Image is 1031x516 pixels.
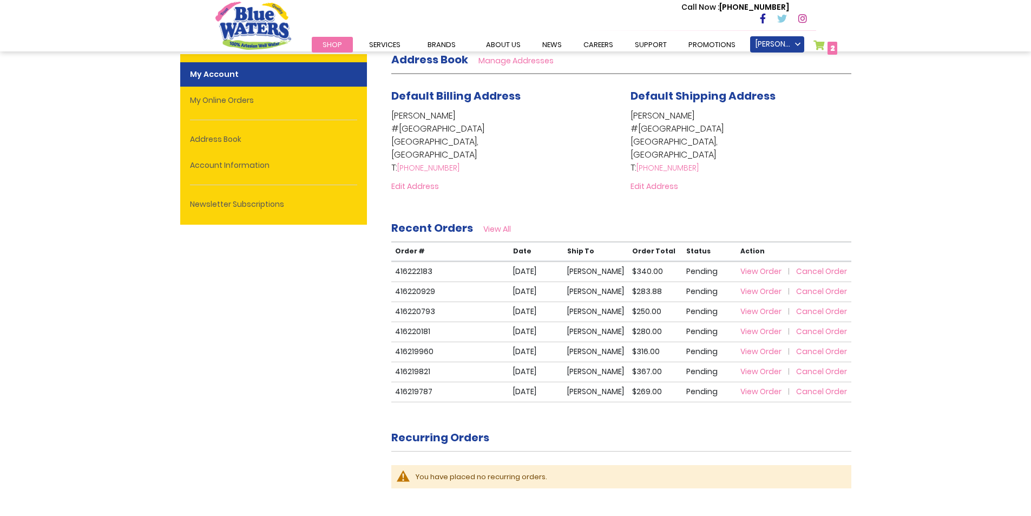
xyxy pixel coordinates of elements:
[830,43,835,54] span: 2
[478,55,554,66] a: Manage Addresses
[563,302,628,322] td: [PERSON_NAME]
[682,262,737,282] td: Pending
[740,326,794,337] a: View Order
[624,37,678,53] a: support
[632,266,663,277] span: $340.00
[740,266,782,277] span: View Order
[740,286,782,297] span: View Order
[632,326,662,337] span: $280.00
[681,2,719,12] span: Call Now :
[740,266,794,277] a: View Order
[563,262,628,282] td: [PERSON_NAME]
[391,302,509,322] td: 416220793
[509,342,563,362] td: [DATE]
[632,286,662,297] span: $283.88
[796,366,847,377] a: Cancel Order
[391,109,612,174] address: [PERSON_NAME] #[GEOGRAPHIC_DATA] [GEOGRAPHIC_DATA], [GEOGRAPHIC_DATA] T:
[416,472,547,482] span: You have placed no recurring orders.
[740,286,794,297] a: View Order
[740,346,782,357] span: View Order
[682,342,737,362] td: Pending
[737,242,851,261] th: Action
[531,37,573,53] a: News
[740,306,794,317] a: View Order
[509,322,563,342] td: [DATE]
[563,342,628,362] td: [PERSON_NAME]
[323,40,342,50] span: Shop
[632,346,660,357] span: $316.00
[796,286,847,297] a: Cancel Order
[632,306,661,317] span: $250.00
[631,88,776,103] span: Default Shipping Address
[632,386,662,397] span: $269.00
[509,282,563,302] td: [DATE]
[391,88,521,103] span: Default Billing Address
[682,282,737,302] td: Pending
[391,430,489,445] strong: Recurring Orders
[682,382,737,402] td: Pending
[682,322,737,342] td: Pending
[509,242,563,261] th: Date
[391,282,509,302] td: 416220929
[391,181,439,192] a: Edit Address
[475,37,531,53] a: about us
[391,342,509,362] td: 416219960
[563,242,628,261] th: Ship To
[563,282,628,302] td: [PERSON_NAME]
[796,306,847,317] a: Cancel Order
[682,242,737,261] th: Status
[509,382,563,402] td: [DATE]
[796,386,847,397] a: Cancel Order
[573,37,624,53] a: careers
[483,224,511,234] a: View All
[563,322,628,342] td: [PERSON_NAME]
[796,266,847,277] a: Cancel Order
[391,242,509,261] th: Order #
[681,2,789,13] p: [PHONE_NUMBER]
[631,181,678,192] a: Edit Address
[796,326,847,337] a: Cancel Order
[796,346,847,357] a: Cancel Order
[628,242,682,261] th: Order Total
[740,386,782,397] span: View Order
[740,366,782,377] span: View Order
[391,52,468,67] strong: Address Book
[740,306,782,317] span: View Order
[509,302,563,322] td: [DATE]
[631,109,851,174] address: [PERSON_NAME] #[GEOGRAPHIC_DATA] [GEOGRAPHIC_DATA], [GEOGRAPHIC_DATA] T:
[391,382,509,402] td: 416219787
[369,40,400,50] span: Services
[682,362,737,382] td: Pending
[563,362,628,382] td: [PERSON_NAME]
[750,36,804,53] a: [PERSON_NAME]
[180,127,367,152] a: Address Book
[509,362,563,382] td: [DATE]
[215,2,291,49] a: store logo
[391,322,509,342] td: 416220181
[632,366,662,377] span: $367.00
[391,362,509,382] td: 416219821
[180,62,367,87] strong: My Account
[391,220,473,236] strong: Recent Orders
[678,37,746,53] a: Promotions
[636,162,699,173] a: [PHONE_NUMBER]
[813,40,838,56] a: 2
[180,153,367,178] a: Account Information
[180,88,367,113] a: My Online Orders
[682,302,737,322] td: Pending
[509,262,563,282] td: [DATE]
[740,366,794,377] a: View Order
[180,192,367,217] a: Newsletter Subscriptions
[563,382,628,402] td: [PERSON_NAME]
[740,326,782,337] span: View Order
[391,262,509,282] td: 416222183
[740,346,794,357] a: View Order
[740,386,794,397] a: View Order
[397,162,459,173] a: [PHONE_NUMBER]
[428,40,456,50] span: Brands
